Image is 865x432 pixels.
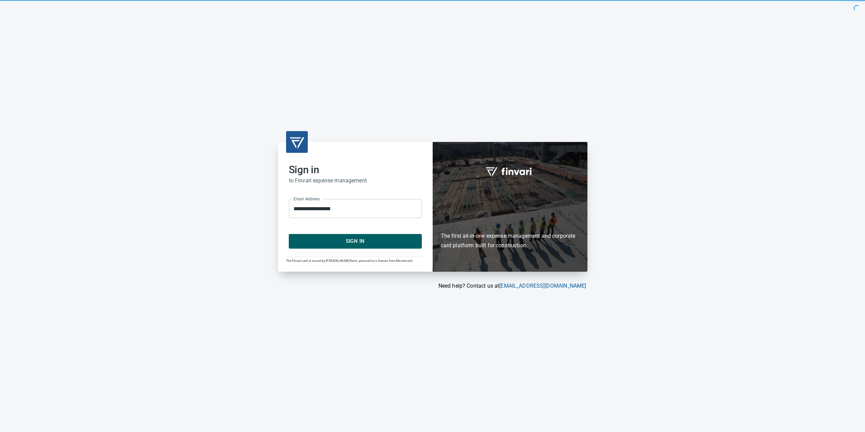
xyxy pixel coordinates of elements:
[289,234,422,248] button: Sign In
[278,282,586,290] p: Need help? Contact us at
[289,164,422,176] h2: Sign in
[433,142,587,271] div: Finvari
[289,134,305,150] img: transparent_logo.png
[499,283,586,289] a: [EMAIL_ADDRESS][DOMAIN_NAME]
[485,163,535,179] img: fullword_logo_white.png
[441,192,579,250] h6: The first all-in-one expense management and corporate card platform built for construction.
[296,237,414,246] span: Sign In
[286,259,413,263] span: The Finvari card is issued by [PERSON_NAME] Bank, pursuant to a license from Mastercard
[289,176,422,185] h6: to Finvari expense management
